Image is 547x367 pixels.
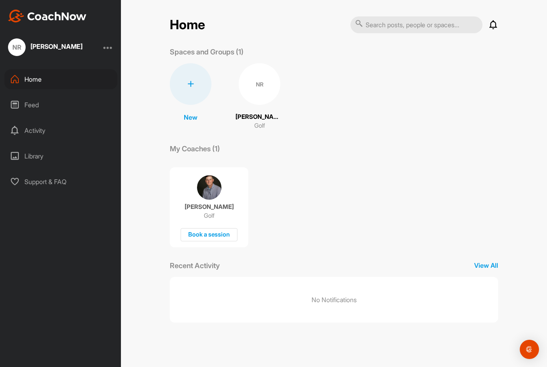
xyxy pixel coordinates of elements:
div: Support & FAQ [4,172,117,192]
p: New [184,112,197,122]
div: NR [8,38,26,56]
div: [PERSON_NAME] [30,43,82,50]
p: Recent Activity [170,260,220,271]
div: Feed [4,95,117,115]
p: [PERSON_NAME] [235,112,284,122]
div: Home [4,69,117,89]
p: My Coaches (1) [170,143,220,154]
div: NR [239,63,280,105]
img: CoachNow [8,10,86,22]
img: coach avatar [197,175,221,200]
p: No Notifications [312,295,357,305]
p: Golf [204,212,215,220]
p: Spaces and Groups (1) [170,46,243,57]
a: NR[PERSON_NAME]Golf [235,63,284,130]
div: Open Intercom Messenger [520,340,539,359]
p: [PERSON_NAME] [185,203,234,211]
div: Activity [4,120,117,140]
h2: Home [170,17,205,33]
p: Golf [254,121,265,130]
div: Library [4,146,117,166]
p: View All [474,261,498,270]
div: Book a session [181,228,237,241]
input: Search posts, people or spaces... [350,16,483,33]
